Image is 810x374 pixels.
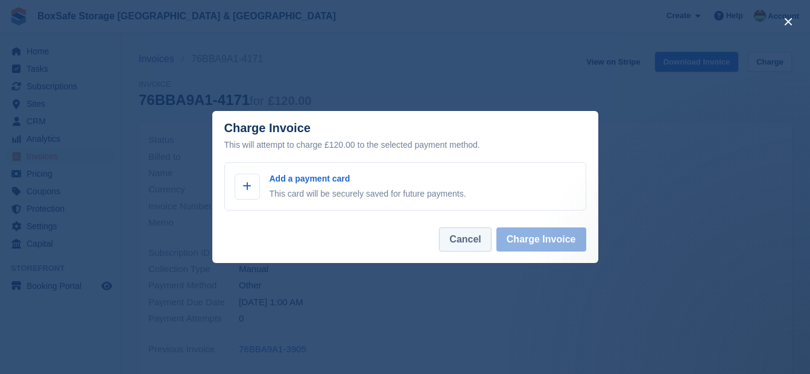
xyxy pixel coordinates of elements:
a: Add a payment card This card will be securely saved for future payments. [224,162,586,211]
p: Add a payment card [270,173,466,185]
button: Charge Invoice [496,227,586,252]
p: This card will be securely saved for future payments. [270,188,466,200]
button: Cancel [439,227,491,252]
button: close [779,12,798,31]
div: Charge Invoice [224,121,586,152]
div: This will attempt to charge £120.00 to the selected payment method. [224,138,586,152]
